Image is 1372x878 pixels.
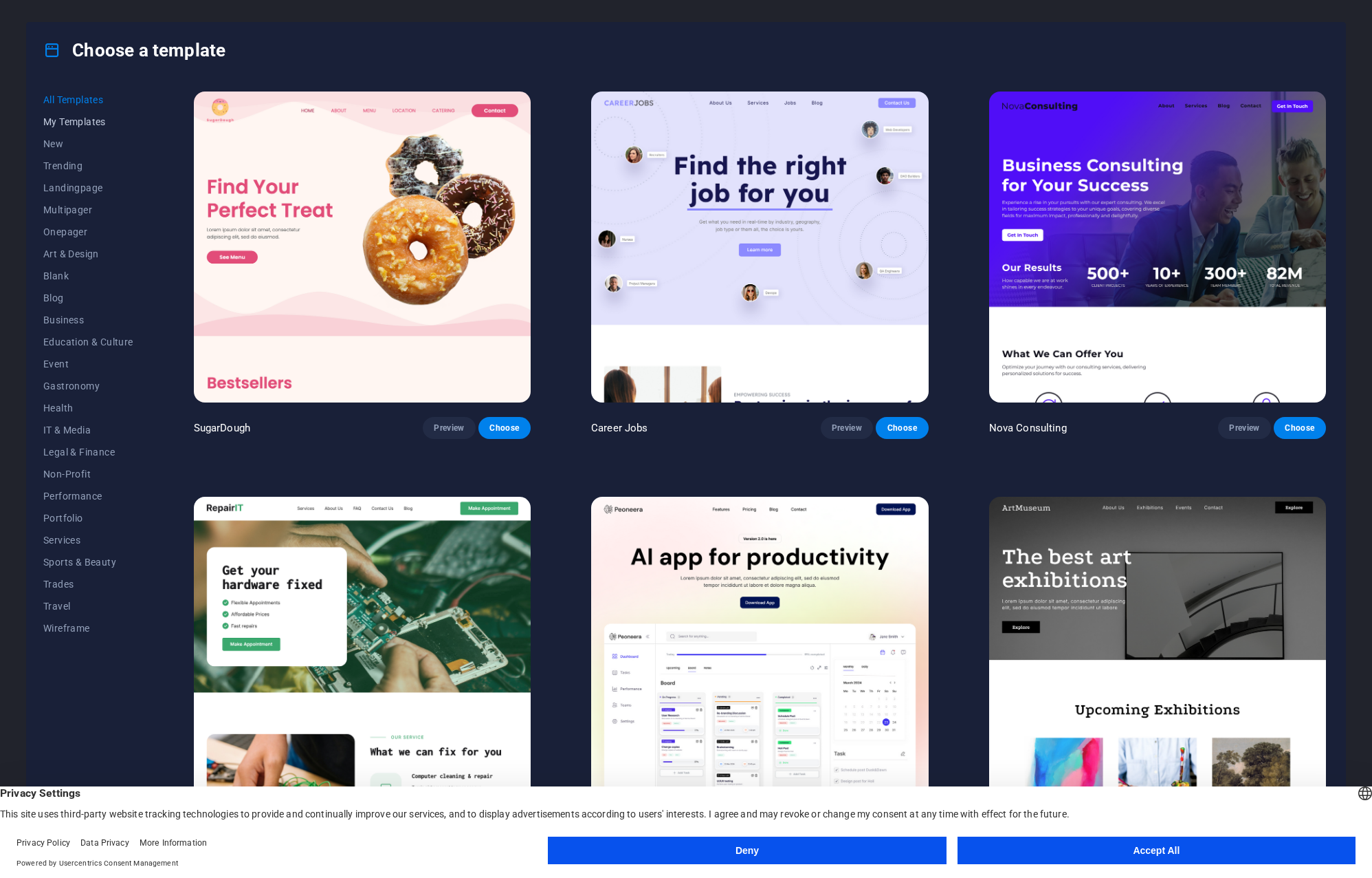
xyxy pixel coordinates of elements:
[43,133,133,155] button: New
[1229,422,1259,433] span: Preview
[43,199,133,221] button: Multipager
[43,331,133,353] button: Education & Culture
[591,497,928,808] img: Peoneera
[43,513,133,524] span: Portfolio
[43,221,133,243] button: Onepager
[989,92,1326,403] img: Nova Consulting
[43,447,133,458] span: Legal & Finance
[43,573,133,595] button: Trades
[478,417,531,439] button: Choose
[43,155,133,177] button: Trending
[591,421,648,435] p: Career Jobs
[434,422,464,433] span: Preview
[821,417,873,439] button: Preview
[876,417,928,439] button: Choose
[43,138,133,149] span: New
[43,535,133,546] span: Services
[194,92,531,403] img: SugarDough
[43,579,133,590] span: Trades
[43,353,133,375] button: Event
[43,309,133,331] button: Business
[43,89,133,111] button: All Templates
[1274,417,1326,439] button: Choose
[43,425,133,436] span: IT & Media
[43,617,133,639] button: Wireframe
[832,422,862,433] span: Preview
[43,287,133,309] button: Blog
[1285,422,1315,433] span: Choose
[43,336,133,347] span: Education & Culture
[989,421,1067,435] p: Nova Consulting
[43,491,133,502] span: Performance
[43,623,133,634] span: Wireframe
[43,248,133,259] span: Art & Design
[43,441,133,463] button: Legal & Finance
[43,292,133,303] span: Blog
[194,497,531,808] img: RepairIT
[43,397,133,419] button: Health
[43,601,133,612] span: Travel
[43,243,133,265] button: Art & Design
[887,422,917,433] span: Choose
[43,358,133,370] span: Event
[43,419,133,441] button: IT & Media
[194,421,250,435] p: SugarDough
[43,111,133,133] button: My Templates
[43,375,133,397] button: Gastronomy
[423,417,475,439] button: Preview
[43,265,133,287] button: Blank
[43,557,133,568] span: Sports & Beauty
[43,204,133,215] span: Multipager
[43,314,133,325] span: Business
[43,39,225,61] h4: Choose a template
[1218,417,1270,439] button: Preview
[43,551,133,573] button: Sports & Beauty
[43,485,133,507] button: Performance
[43,469,133,480] span: Non-Profit
[43,595,133,617] button: Travel
[43,177,133,199] button: Landingpage
[43,160,133,171] span: Trending
[43,116,133,127] span: My Templates
[43,226,133,237] span: Onepager
[43,463,133,485] button: Non-Profit
[43,94,133,105] span: All Templates
[43,529,133,551] button: Services
[43,270,133,281] span: Blank
[43,182,133,193] span: Landingpage
[43,403,133,414] span: Health
[43,381,133,392] span: Gastronomy
[489,422,520,433] span: Choose
[989,497,1326,808] img: Art Museum
[591,92,928,403] img: Career Jobs
[43,507,133,529] button: Portfolio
